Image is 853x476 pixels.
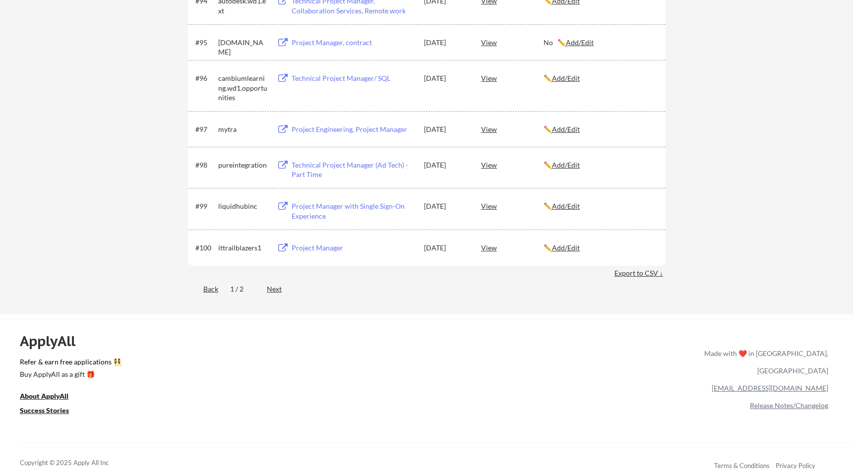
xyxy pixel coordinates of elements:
a: [EMAIL_ADDRESS][DOMAIN_NAME] [712,384,828,392]
div: ✏️ [544,160,657,170]
div: Technical Project Manager/ SQL [292,73,415,83]
div: #100 [195,243,215,253]
a: Terms & Conditions [714,462,770,470]
a: Buy ApplyAll as a gift 🎁 [20,369,119,381]
u: Add/Edit [552,74,580,82]
u: Add/Edit [552,161,580,169]
div: mytra [218,124,268,134]
div: [DATE] [424,38,468,48]
div: View [481,238,544,256]
div: #98 [195,160,215,170]
u: Success Stories [20,406,69,415]
div: #97 [195,124,215,134]
u: Add/Edit [552,125,580,133]
div: [DATE] [424,124,468,134]
div: No ✏️ [544,38,657,48]
div: View [481,156,544,174]
div: Project Engineering, Project Manager [292,124,415,134]
div: View [481,120,544,138]
a: About ApplyAll [20,391,82,403]
div: Export to CSV ↓ [614,268,666,278]
u: Add/Edit [566,38,594,47]
div: cambiumlearning.wd1.opportunities [218,73,268,103]
div: View [481,69,544,87]
a: Privacy Policy [776,462,815,470]
div: #95 [195,38,215,48]
div: ✏️ [544,73,657,83]
div: ✏️ [544,124,657,134]
div: [DATE] [424,73,468,83]
div: Made with ❤️ in [GEOGRAPHIC_DATA], [GEOGRAPHIC_DATA] [700,345,828,379]
div: 1 / 2 [230,284,255,294]
div: View [481,33,544,51]
div: ittrailblazers1 [218,243,268,253]
div: Next [267,284,293,294]
div: Project Manager, contract [292,38,415,48]
div: Copyright © 2025 Apply All Inc [20,458,134,468]
u: Add/Edit [552,243,580,252]
div: Technical Project Manager (Ad Tech) - Part Time [292,160,415,179]
div: ✏️ [544,243,657,253]
a: Success Stories [20,405,82,417]
div: Project Manager with Single Sign-On Experience [292,201,415,221]
a: Refer & earn free applications 👯‍♀️ [20,358,497,369]
div: ApplyAll [20,333,87,350]
div: pureintegration [218,160,268,170]
u: Add/Edit [552,202,580,210]
a: Release Notes/Changelog [750,401,828,410]
div: Project Manager [292,243,415,253]
div: #99 [195,201,215,211]
div: liquidhubinc [218,201,268,211]
div: [DATE] [424,243,468,253]
div: ✏️ [544,201,657,211]
div: Back [188,284,218,294]
div: Buy ApplyAll as a gift 🎁 [20,371,119,378]
div: View [481,197,544,215]
div: [DOMAIN_NAME] [218,38,268,57]
div: [DATE] [424,160,468,170]
u: About ApplyAll [20,392,68,400]
div: [DATE] [424,201,468,211]
div: #96 [195,73,215,83]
